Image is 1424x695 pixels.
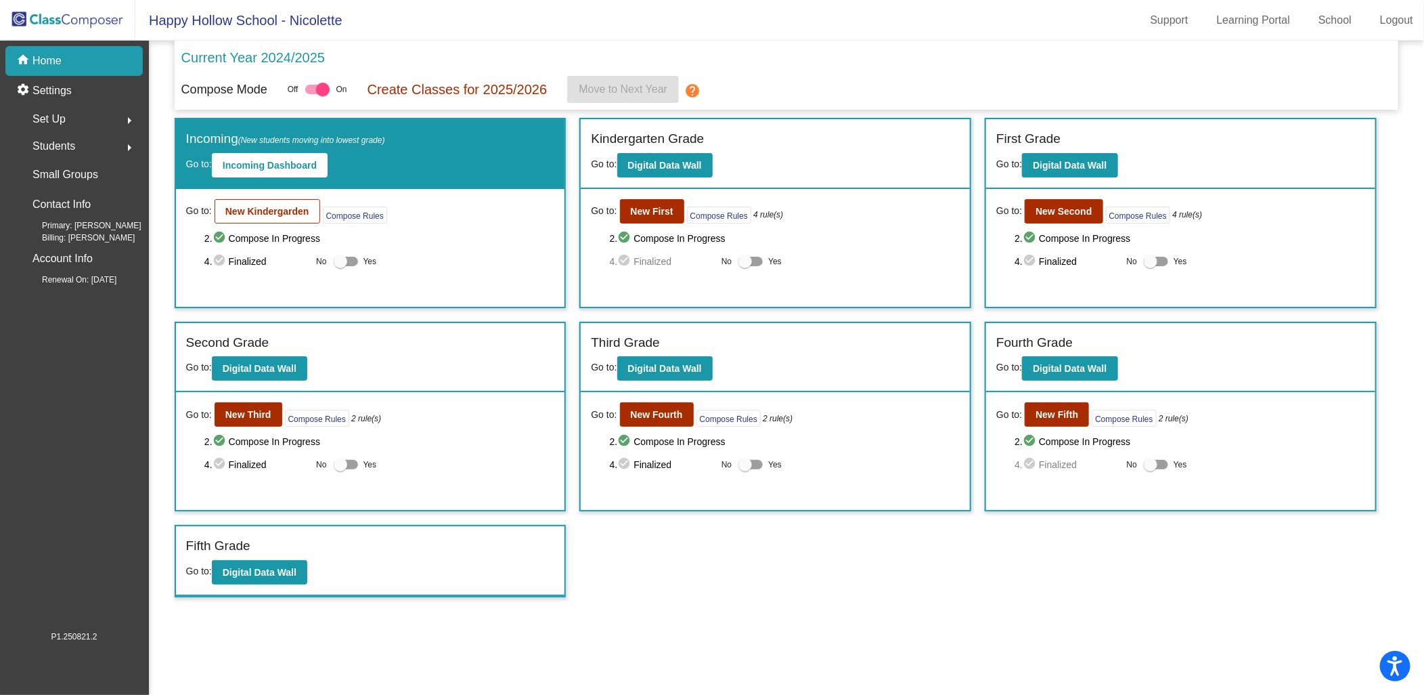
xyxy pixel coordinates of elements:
mat-icon: check_circle [213,253,229,270]
label: Third Grade [591,333,659,353]
mat-icon: check_circle [1023,253,1039,270]
mat-icon: check_circle [617,253,633,270]
span: Go to: [591,204,617,218]
span: Go to: [186,159,212,169]
mat-icon: check_circle [617,434,633,450]
a: Support [1140,9,1199,31]
span: No [1127,255,1137,268]
p: Compose Mode [181,81,267,99]
span: 4. Finalized [204,253,309,270]
span: Go to: [186,566,212,576]
span: No [316,255,326,268]
button: Incoming Dashboard [212,153,328,177]
p: Settings [32,83,72,99]
mat-icon: arrow_right [121,140,137,156]
b: New Third [225,409,271,420]
b: Digital Data Wall [628,160,702,171]
button: New Fifth [1025,402,1089,427]
span: Go to: [996,408,1022,422]
button: Compose Rules [687,207,751,224]
span: Go to: [996,204,1022,218]
p: Current Year 2024/2025 [181,47,325,68]
a: School [1308,9,1362,31]
button: Digital Data Wall [617,356,713,381]
button: Compose Rules [285,410,349,427]
label: Incoming [186,129,385,149]
button: Compose Rules [1106,207,1170,224]
span: Billing: [PERSON_NAME] [20,232,135,244]
span: Students [32,137,75,156]
i: 4 rule(s) [753,209,783,221]
i: 2 rule(s) [351,413,381,425]
span: Go to: [186,204,212,218]
button: New Kindergarden [215,199,320,224]
span: Yes [363,457,377,473]
b: Incoming Dashboard [223,160,317,171]
label: Fourth Grade [996,333,1073,353]
mat-icon: check_circle [1023,457,1039,473]
span: Go to: [186,408,212,422]
span: 4. Finalized [1015,253,1119,270]
label: Second Grade [186,333,269,353]
span: No [1127,459,1137,471]
button: New Third [215,402,282,427]
i: 2 rule(s) [763,413,793,425]
span: Go to: [996,159,1022,169]
button: Digital Data Wall [1022,356,1117,381]
mat-icon: check_circle [617,457,633,473]
span: Yes [1174,457,1187,473]
i: 2 rule(s) [1159,413,1188,425]
a: Learning Portal [1206,9,1301,31]
button: Digital Data Wall [212,356,307,381]
span: No [316,459,326,471]
b: Digital Data Wall [1033,160,1107,171]
p: Small Groups [32,165,98,184]
mat-icon: check_circle [1023,434,1039,450]
span: 2. Compose In Progress [204,230,555,247]
span: Renewal On: [DATE] [20,274,116,286]
label: Kindergarten Grade [591,129,704,149]
button: Digital Data Wall [1022,153,1117,177]
span: 2. Compose In Progress [610,230,960,247]
span: Yes [363,253,377,270]
p: Create Classes for 2025/2026 [368,79,548,100]
p: Contact Info [32,195,91,214]
button: Compose Rules [696,410,761,427]
button: Digital Data Wall [212,560,307,585]
i: 4 rule(s) [1172,209,1202,221]
span: (New students moving into lowest grade) [238,135,385,145]
mat-icon: settings [16,83,32,99]
a: Logout [1369,9,1424,31]
span: Move to Next Year [579,83,667,95]
button: Digital Data Wall [617,153,713,177]
b: Digital Data Wall [223,567,296,578]
b: Digital Data Wall [628,363,702,374]
span: Go to: [591,159,617,169]
b: New Fourth [631,409,683,420]
span: 2. Compose In Progress [1015,434,1365,450]
b: Digital Data Wall [1033,363,1107,374]
b: Digital Data Wall [223,363,296,374]
button: New Second [1025,199,1103,224]
span: Go to: [591,408,617,422]
mat-icon: check_circle [1023,230,1039,247]
span: Go to: [996,362,1022,373]
mat-icon: check_circle [213,457,229,473]
label: Fifth Grade [186,536,250,556]
label: First Grade [996,129,1061,149]
span: Off [288,83,298,96]
span: Go to: [591,362,617,373]
button: Compose Rules [1092,410,1156,427]
p: Home [32,53,62,69]
span: 4. Finalized [204,457,309,473]
span: Happy Hollow School - Nicolette [135,9,342,31]
button: Compose Rules [323,207,387,224]
span: 4. Finalized [610,253,715,270]
span: No [721,255,732,268]
span: Go to: [186,362,212,373]
button: New First [620,199,684,224]
b: New Kindergarden [225,206,309,217]
mat-icon: check_circle [213,230,229,247]
span: 2. Compose In Progress [204,434,555,450]
b: New Fifth [1036,409,1078,420]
